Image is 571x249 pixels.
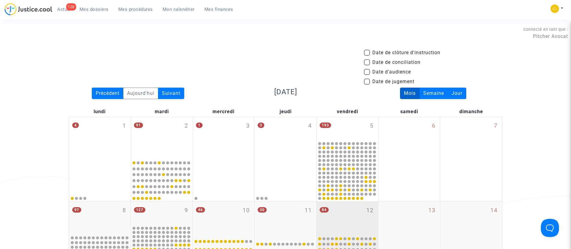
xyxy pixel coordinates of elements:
[305,206,312,215] span: 11
[196,123,203,128] span: 1
[66,3,76,11] div: 128
[255,202,316,235] div: jeudi septembre 11, 30 events, click to expand
[69,107,131,117] div: lundi
[370,122,374,130] span: 5
[308,122,312,130] span: 4
[372,78,414,85] span: Date de jugement
[258,207,267,213] span: 30
[75,5,113,14] a: Mes dossiers
[258,123,264,128] span: 3
[372,59,420,66] span: Date de conciliation
[72,123,79,128] span: 4
[255,107,317,117] div: jeudi
[255,117,316,158] div: jeudi septembre 4, 3 events, click to expand
[72,207,81,213] span: 97
[69,117,131,158] div: lundi septembre 1, 4 events, click to expand
[432,122,436,130] span: 6
[523,27,568,32] span: Connecté en tant que :
[366,206,374,215] span: 12
[246,122,250,130] span: 3
[440,117,502,201] div: dimanche septembre 7
[113,5,158,14] a: Mes procédures
[494,122,498,130] span: 7
[57,7,70,12] span: Actus
[243,206,250,215] span: 10
[440,107,502,117] div: dimanche
[69,202,131,235] div: lundi septembre 8, 97 events, click to expand
[372,49,440,56] span: Date de clôture d'instruction
[200,5,238,14] a: Mes finances
[400,88,420,99] div: Mois
[163,7,195,12] span: Mon calendrier
[134,123,143,128] span: 91
[317,202,378,235] div: vendredi septembre 12, 84 events, click to expand
[378,117,440,201] div: samedi septembre 6
[193,202,255,235] div: mercredi septembre 10, 46 events, click to expand
[419,88,448,99] div: Semaine
[320,207,329,213] span: 84
[92,88,123,99] div: Précédent
[123,122,126,130] span: 1
[134,207,145,213] span: 127
[52,5,75,14] a: 128Actus
[123,206,126,215] span: 8
[131,202,193,225] div: mardi septembre 9, 127 events, click to expand
[185,206,188,215] span: 9
[317,117,378,141] div: vendredi septembre 5, 193 events, click to expand
[79,7,109,12] span: Mes dossiers
[123,88,158,99] div: Aujourd'hui
[216,88,355,96] h3: [DATE]
[158,88,184,99] div: Suivant
[551,5,559,13] img: 6fca9af68d76bfc0a5525c74dfee314f
[204,7,233,12] span: Mes finances
[372,68,411,76] span: Date d'audience
[131,107,193,117] div: mardi
[158,5,200,14] a: Mon calendrier
[320,123,331,128] span: 193
[193,107,255,117] div: mercredi
[118,7,153,12] span: Mes procédures
[5,3,52,15] img: jc-logo.svg
[196,207,205,213] span: 46
[378,107,440,117] div: samedi
[185,122,188,130] span: 2
[428,206,436,215] span: 13
[316,107,378,117] div: vendredi
[490,206,498,215] span: 14
[541,219,559,237] iframe: Help Scout Beacon - Open
[448,88,466,99] div: Jour
[193,117,255,158] div: mercredi septembre 3, One event, click to expand
[131,117,193,158] div: mardi septembre 2, 91 events, click to expand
